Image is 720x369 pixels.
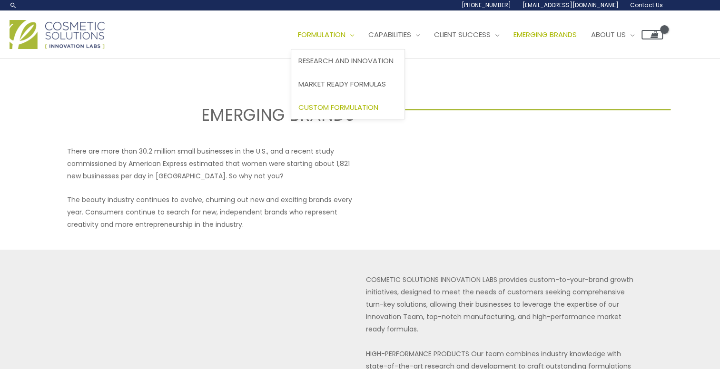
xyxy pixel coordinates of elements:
[298,29,345,39] span: Formulation
[630,1,663,9] span: Contact Us
[427,20,506,49] a: Client Success
[298,56,394,66] span: Research and Innovation
[291,96,404,119] a: Custom Formulation
[298,79,386,89] span: Market Ready Formulas
[67,194,354,231] p: The beauty industry continues to evolve, churning out new and exciting brands every year. Consume...
[641,30,663,39] a: View Shopping Cart, empty
[584,20,641,49] a: About Us
[291,73,404,96] a: Market Ready Formulas
[291,20,361,49] a: Formulation
[513,29,577,39] span: Emerging Brands
[591,29,626,39] span: About Us
[284,20,663,49] nav: Site Navigation
[434,29,491,39] span: Client Success
[462,1,511,9] span: [PHONE_NUMBER]
[67,145,354,182] p: There are more than 30.2 million small businesses in the U.S., and a recent study commissioned by...
[506,20,584,49] a: Emerging Brands
[49,104,354,126] h2: EMERGING BRANDS
[10,1,17,9] a: Search icon link
[10,20,105,49] img: Cosmetic Solutions Logo
[523,1,619,9] span: [EMAIL_ADDRESS][DOMAIN_NAME]
[361,20,427,49] a: Capabilities
[291,49,404,73] a: Research and Innovation
[298,102,378,112] span: Custom Formulation
[368,29,411,39] span: Capabilities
